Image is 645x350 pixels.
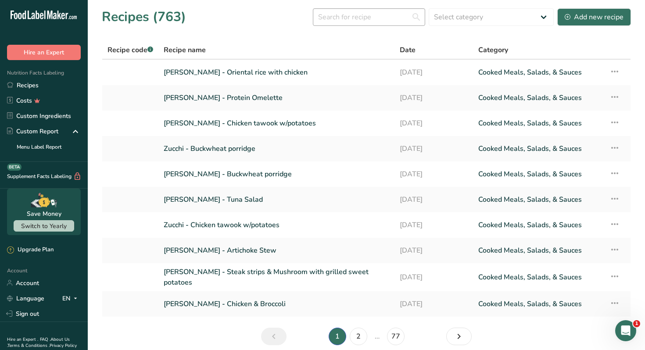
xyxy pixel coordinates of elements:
[565,12,623,22] div: Add new recipe
[478,241,599,260] a: Cooked Meals, Salads, & Sauces
[478,295,599,313] a: Cooked Meals, Salads, & Sauces
[7,343,50,349] a: Terms & Conditions .
[14,220,74,232] button: Switch to Yearly
[478,267,599,288] a: Cooked Meals, Salads, & Sauces
[7,246,54,254] div: Upgrade Plan
[478,89,599,107] a: Cooked Meals, Salads, & Sauces
[50,343,77,349] a: Privacy Policy
[446,328,472,345] a: Next page
[164,63,389,82] a: [PERSON_NAME] - Oriental rice with chicken
[400,216,468,234] a: [DATE]
[27,209,61,218] div: Save Money
[261,328,287,345] a: Previous page
[400,241,468,260] a: [DATE]
[400,139,468,158] a: [DATE]
[478,63,599,82] a: Cooked Meals, Salads, & Sauces
[313,8,425,26] input: Search for recipe
[478,190,599,209] a: Cooked Meals, Salads, & Sauces
[7,336,70,349] a: About Us .
[350,328,367,345] a: Page 2.
[7,127,58,136] div: Custom Report
[400,267,468,288] a: [DATE]
[7,45,81,60] button: Hire an Expert
[615,320,636,341] iframe: Intercom live chat
[478,165,599,183] a: Cooked Meals, Salads, & Sauces
[164,165,389,183] a: [PERSON_NAME] - Buckwheat porridge
[164,114,389,132] a: [PERSON_NAME] - Chicken tawook w/potatoes
[400,295,468,313] a: [DATE]
[400,165,468,183] a: [DATE]
[478,139,599,158] a: Cooked Meals, Salads, & Sauces
[400,190,468,209] a: [DATE]
[107,45,153,55] span: Recipe code
[62,293,81,304] div: EN
[400,45,416,55] span: Date
[400,89,468,107] a: [DATE]
[478,114,599,132] a: Cooked Meals, Salads, & Sauces
[164,267,389,288] a: [PERSON_NAME] - Steak strips & Mushroom with grilled sweet potatoes
[7,164,21,171] div: BETA
[478,216,599,234] a: Cooked Meals, Salads, & Sauces
[164,216,389,234] a: Zucchi - Chicken tawook w/potatoes
[633,320,640,327] span: 1
[7,291,44,306] a: Language
[478,45,508,55] span: Category
[40,336,50,343] a: FAQ .
[164,89,389,107] a: [PERSON_NAME] - Protein Omelette
[7,336,38,343] a: Hire an Expert .
[400,63,468,82] a: [DATE]
[164,295,389,313] a: [PERSON_NAME] - Chicken & Broccoli
[102,7,186,27] h1: Recipes (763)
[21,222,67,230] span: Switch to Yearly
[164,241,389,260] a: [PERSON_NAME] - Artichoke Stew
[557,8,631,26] button: Add new recipe
[400,114,468,132] a: [DATE]
[387,328,405,345] a: Page 77.
[164,190,389,209] a: [PERSON_NAME] - Tuna Salad
[164,139,389,158] a: Zucchi - Buckwheat porridge
[164,45,206,55] span: Recipe name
